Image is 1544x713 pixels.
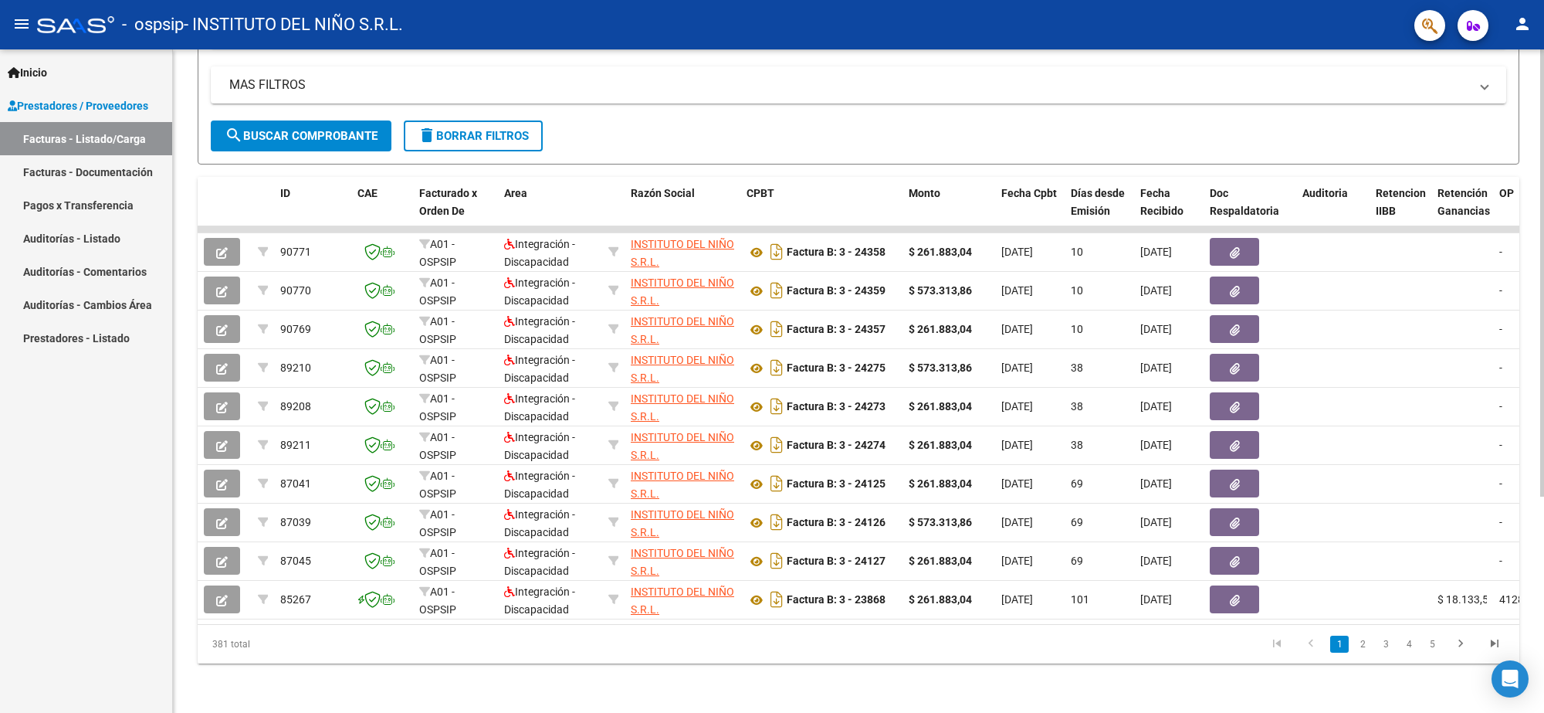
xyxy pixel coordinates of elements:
[280,246,311,258] span: 90771
[1302,187,1348,199] span: Auditoria
[631,354,734,384] span: INSTITUTO DEL NIÑO S.R.L.
[1437,593,1495,606] span: $ 18.133,56
[787,517,885,529] strong: Factura B: 3 - 24126
[280,400,311,413] span: 89208
[280,362,311,374] span: 89210
[1071,400,1083,413] span: 38
[1140,400,1172,413] span: [DATE]
[1423,636,1441,653] a: 5
[767,355,787,380] i: Descargar documento
[504,238,575,268] span: Integración - Discapacidad
[419,238,456,268] span: A01 - OSPSIP
[1140,187,1183,217] span: Fecha Recibido
[909,593,972,606] strong: $ 261.883,04
[909,323,972,335] strong: $ 261.883,04
[1499,400,1502,413] span: -
[1499,516,1502,528] span: -
[8,97,148,114] span: Prestadores / Proveedores
[1262,636,1292,653] a: go to first page
[631,390,734,423] div: 30707744053
[909,362,972,374] strong: $ 573.313,86
[1499,477,1502,490] span: -
[1296,636,1326,653] a: go to previous page
[1134,177,1204,245] datatable-header-cell: Fecha Recibido
[1370,177,1431,245] datatable-header-cell: Retencion IIBB
[357,187,378,199] span: CAE
[1071,246,1083,258] span: 10
[418,126,436,144] mat-icon: delete
[211,121,391,151] button: Buscar Comprobante
[631,274,734,307] div: 30707744053
[225,126,243,144] mat-icon: search
[419,586,456,616] span: A01 - OSPSIP
[225,129,378,143] span: Buscar Comprobante
[504,392,575,423] span: Integración - Discapacidad
[1351,631,1374,657] li: page 2
[787,246,885,259] strong: Factura B: 3 - 24358
[1513,15,1532,33] mat-icon: person
[1499,555,1502,567] span: -
[1397,631,1420,657] li: page 4
[1140,439,1172,451] span: [DATE]
[1420,631,1444,657] li: page 5
[419,315,456,345] span: A01 - OSPSIP
[280,555,311,567] span: 87045
[419,547,456,577] span: A01 - OSPSIP
[631,351,734,384] div: 30707744053
[280,187,290,199] span: ID
[909,516,972,528] strong: $ 573.313,86
[504,354,575,384] span: Integración - Discapacidad
[8,64,47,81] span: Inicio
[1499,362,1502,374] span: -
[1204,177,1296,245] datatable-header-cell: Doc Respaldatoria
[787,555,885,568] strong: Factura B: 3 - 24127
[787,362,885,375] strong: Factura B: 3 - 24275
[1001,362,1033,374] span: [DATE]
[787,478,885,491] strong: Factura B: 3 - 24125
[504,508,575,538] span: Integración - Discapacidad
[280,284,311,297] span: 90770
[767,278,787,303] i: Descargar documento
[787,594,885,606] strong: Factura B: 3 - 23868
[1071,516,1083,528] span: 69
[1140,593,1172,606] span: [DATE]
[419,431,456,461] span: A01 - OSPSIP
[909,400,972,413] strong: $ 261.883,04
[1001,516,1033,528] span: [DATE]
[631,547,734,577] span: INSTITUTO DEL NIÑO S.R.L.
[280,439,311,451] span: 89211
[767,587,787,612] i: Descargar documento
[1400,636,1418,653] a: 4
[1001,439,1033,451] span: [DATE]
[1374,631,1397,657] li: page 3
[419,277,456,307] span: A01 - OSPSIP
[787,324,885,336] strong: Factura B: 3 - 24357
[1071,362,1083,374] span: 38
[787,401,885,413] strong: Factura B: 3 - 24273
[1353,636,1372,653] a: 2
[1296,177,1370,245] datatable-header-cell: Auditoria
[1499,246,1502,258] span: -
[787,285,885,297] strong: Factura B: 3 - 24359
[1330,636,1349,653] a: 1
[1376,636,1395,653] a: 3
[631,313,734,345] div: 30707744053
[419,392,456,423] span: A01 - OSPSIP
[1001,400,1033,413] span: [DATE]
[631,431,734,461] span: INSTITUTO DEL NIÑO S.R.L.
[419,508,456,538] span: A01 - OSPSIP
[1140,555,1172,567] span: [DATE]
[787,440,885,452] strong: Factura B: 3 - 24274
[1001,323,1033,335] span: [DATE]
[12,15,31,33] mat-icon: menu
[631,583,734,616] div: 30707744053
[631,236,734,268] div: 30707744053
[909,555,972,567] strong: $ 261.883,04
[1001,284,1033,297] span: [DATE]
[902,177,995,245] datatable-header-cell: Monto
[280,477,311,490] span: 87041
[1376,187,1426,217] span: Retencion IIBB
[1001,593,1033,606] span: [DATE]
[1499,323,1502,335] span: -
[767,548,787,573] i: Descargar documento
